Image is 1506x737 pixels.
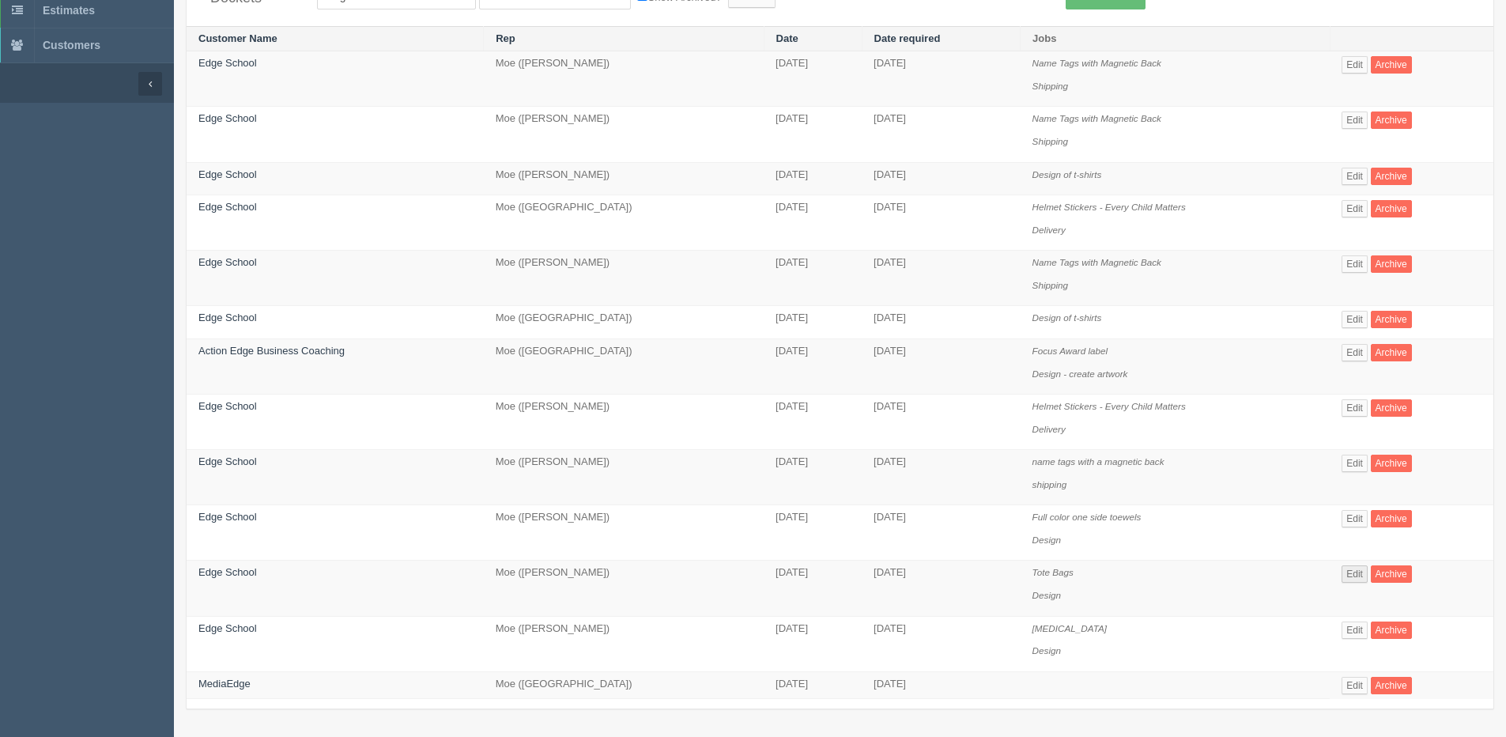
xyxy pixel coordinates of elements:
[198,400,257,412] a: Edge School
[862,671,1021,699] td: [DATE]
[862,107,1021,162] td: [DATE]
[862,51,1021,107] td: [DATE]
[764,51,862,107] td: [DATE]
[1032,202,1186,212] i: Helmet Stickers - Every Child Matters
[198,57,257,69] a: Edge School
[1371,510,1412,527] a: Archive
[198,256,257,268] a: Edge School
[198,201,257,213] a: Edge School
[764,107,862,162] td: [DATE]
[1371,622,1412,639] a: Archive
[862,395,1021,450] td: [DATE]
[1342,111,1368,129] a: Edit
[1032,535,1061,545] i: Design
[862,306,1021,339] td: [DATE]
[1032,424,1066,434] i: Delivery
[1342,510,1368,527] a: Edit
[764,162,862,195] td: [DATE]
[776,32,798,44] a: Date
[484,505,764,561] td: Moe ([PERSON_NAME])
[1371,56,1412,74] a: Archive
[1032,456,1164,467] i: name tags with a magnetic back
[764,395,862,450] td: [DATE]
[1342,56,1368,74] a: Edit
[764,505,862,561] td: [DATE]
[764,671,862,699] td: [DATE]
[1032,225,1066,235] i: Delivery
[484,306,764,339] td: Moe ([GEOGRAPHIC_DATA])
[1032,479,1067,489] i: shipping
[198,168,257,180] a: Edge School
[484,162,764,195] td: Moe ([PERSON_NAME])
[874,32,941,44] a: Date required
[1342,255,1368,273] a: Edit
[1032,567,1074,577] i: Tote Bags
[1371,168,1412,185] a: Archive
[198,32,277,44] a: Customer Name
[1032,58,1161,68] i: Name Tags with Magnetic Back
[1032,590,1061,600] i: Design
[1371,344,1412,361] a: Archive
[1371,677,1412,694] a: Archive
[198,566,257,578] a: Edge School
[764,561,862,616] td: [DATE]
[1371,399,1412,417] a: Archive
[1371,311,1412,328] a: Archive
[1032,401,1186,411] i: Helmet Stickers - Every Child Matters
[1032,512,1142,522] i: Full color one side toewels
[1342,344,1368,361] a: Edit
[764,616,862,671] td: [DATE]
[1032,257,1161,267] i: Name Tags with Magnetic Back
[1032,368,1128,379] i: Design - create artwork
[1032,346,1108,356] i: Focus Award label
[862,338,1021,394] td: [DATE]
[198,622,257,634] a: Edge School
[862,616,1021,671] td: [DATE]
[198,678,251,690] a: MediaEdge
[1032,280,1069,290] i: Shipping
[198,455,257,467] a: Edge School
[1342,565,1368,583] a: Edit
[484,671,764,699] td: Moe ([GEOGRAPHIC_DATA])
[1342,200,1368,217] a: Edit
[1371,255,1412,273] a: Archive
[198,511,257,523] a: Edge School
[862,505,1021,561] td: [DATE]
[764,251,862,306] td: [DATE]
[484,251,764,306] td: Moe ([PERSON_NAME])
[1342,622,1368,639] a: Edit
[43,4,95,17] span: Estimates
[764,450,862,505] td: [DATE]
[1032,623,1107,633] i: [MEDICAL_DATA]
[1032,312,1102,323] i: Design of t-shirts
[198,345,345,357] a: Action Edge Business Coaching
[1342,168,1368,185] a: Edit
[496,32,515,44] a: Rep
[862,450,1021,505] td: [DATE]
[1032,136,1069,146] i: Shipping
[484,195,764,251] td: Moe ([GEOGRAPHIC_DATA])
[1032,81,1069,91] i: Shipping
[198,312,257,323] a: Edge School
[1032,169,1102,180] i: Design of t-shirts
[862,195,1021,251] td: [DATE]
[43,39,100,51] span: Customers
[484,561,764,616] td: Moe ([PERSON_NAME])
[1342,399,1368,417] a: Edit
[862,251,1021,306] td: [DATE]
[1032,113,1161,123] i: Name Tags with Magnetic Back
[1342,311,1368,328] a: Edit
[484,450,764,505] td: Moe ([PERSON_NAME])
[1021,26,1330,51] th: Jobs
[1342,677,1368,694] a: Edit
[862,162,1021,195] td: [DATE]
[1371,565,1412,583] a: Archive
[1371,455,1412,472] a: Archive
[484,107,764,162] td: Moe ([PERSON_NAME])
[1371,111,1412,129] a: Archive
[862,561,1021,616] td: [DATE]
[198,112,257,124] a: Edge School
[484,395,764,450] td: Moe ([PERSON_NAME])
[484,338,764,394] td: Moe ([GEOGRAPHIC_DATA])
[1032,645,1061,656] i: Design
